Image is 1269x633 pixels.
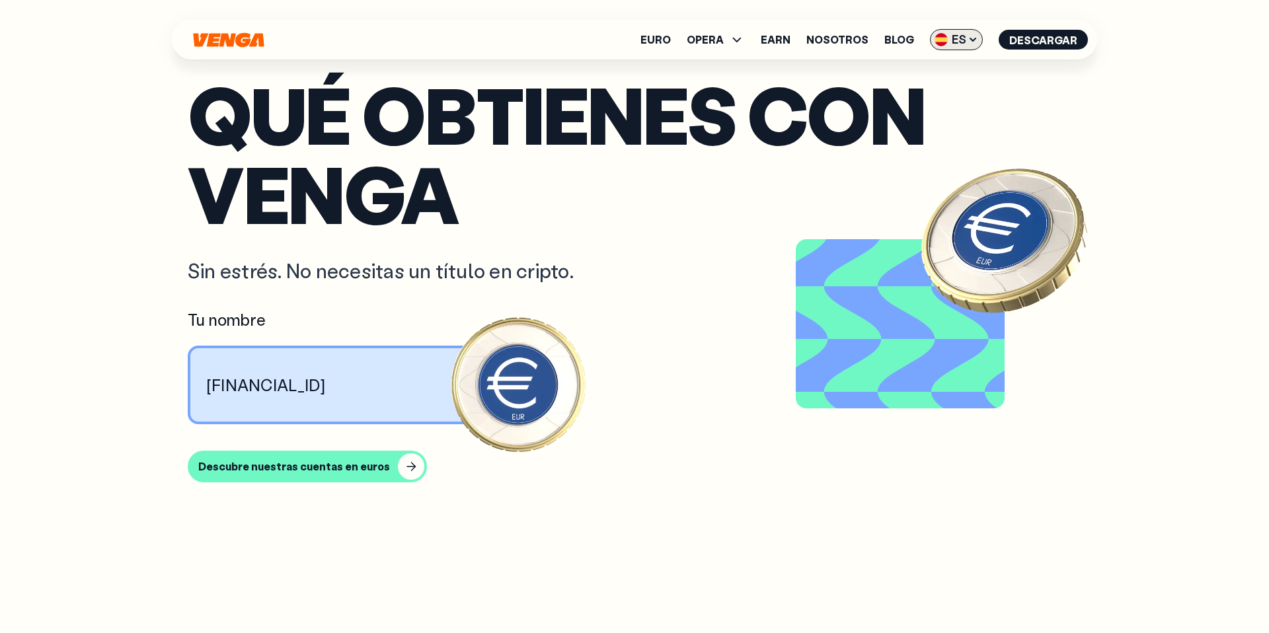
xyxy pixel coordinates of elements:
p: [FINANCIAL_ID] [206,375,326,395]
p: Qué obtienes con Venga [188,74,1081,233]
video: Video background [801,244,999,403]
svg: Inicio [192,32,266,48]
button: Descubre nuestras cuentas en euros [188,451,427,482]
button: Descargar [999,30,1088,50]
p: Sin estrés. No necesitas un título en cripto. [188,259,574,283]
div: Descubre nuestras cuentas en euros [198,460,390,473]
a: Earn [761,34,790,45]
a: Nosotros [806,34,868,45]
span: OPERA [687,32,745,48]
span: OPERA [687,34,724,45]
a: Descubre nuestras cuentas en euros [188,451,1081,482]
img: EURO coin [905,140,1104,338]
span: ES [930,29,983,50]
img: Euro coin [447,313,590,455]
img: flag-es [935,33,948,46]
div: Tu nombre [188,309,518,330]
a: Blog [884,34,914,45]
a: Euro [640,34,671,45]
